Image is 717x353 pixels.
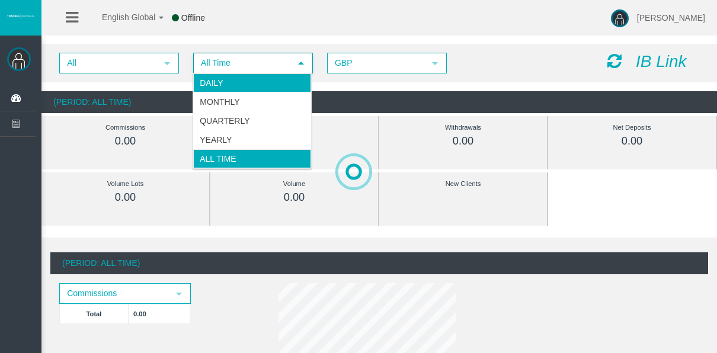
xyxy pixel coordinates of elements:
div: Withdrawals [406,121,520,134]
div: (Period: All Time) [41,91,717,113]
div: 0.00 [68,191,183,204]
div: Volume Lots [68,177,183,191]
li: Quarterly [193,111,311,130]
span: [PERSON_NAME] [637,13,705,23]
img: logo.svg [6,14,36,18]
div: Volume [237,177,351,191]
td: 0.00 [129,304,190,323]
i: IB Link [636,52,687,70]
div: 0.00 [406,134,520,148]
div: Commissions [68,121,183,134]
img: user-image [611,9,629,27]
span: GBP [328,54,424,72]
span: Offline [181,13,205,23]
td: Total [60,304,129,323]
div: 0.00 [575,134,689,148]
li: Daily [193,73,311,92]
span: English Global [87,12,155,22]
li: All Time [193,149,311,168]
span: select [174,289,184,299]
li: Yearly [193,130,311,149]
span: select [430,59,440,68]
span: All Time [194,54,290,72]
li: Monthly [193,92,311,111]
div: (Period: All Time) [50,252,708,274]
span: select [296,59,306,68]
span: All [60,54,156,72]
span: select [162,59,172,68]
div: 0.00 [68,134,183,148]
div: 0.00 [237,191,351,204]
i: Reload Dashboard [607,53,622,69]
span: Commissions [60,284,168,303]
div: Net Deposits [575,121,689,134]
